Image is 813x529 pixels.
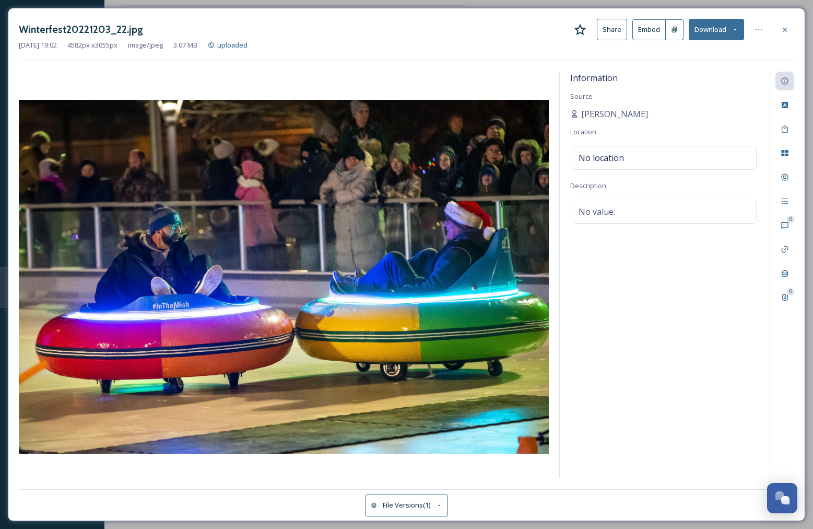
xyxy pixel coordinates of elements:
[19,40,57,50] span: [DATE] 19:02
[787,216,794,223] div: 0
[597,19,627,40] button: Share
[767,483,797,513] button: Open Chat
[19,22,143,37] h3: Winterfest20221203_22.jpg
[787,288,794,295] div: 0
[570,181,606,190] span: Description
[67,40,117,50] span: 4582 px x 3055 px
[217,40,248,50] span: uploaded
[579,152,624,164] span: No location
[581,108,648,120] span: [PERSON_NAME]
[632,19,666,40] button: Embed
[19,100,549,454] img: 1SogEHxHtYJiDAR_6qLz0IRt7DYdbMyZD.jpg
[570,72,618,84] span: Information
[689,19,744,40] button: Download
[570,127,596,136] span: Location
[365,494,449,516] button: File Versions(1)
[173,40,197,50] span: 3.07 MB
[128,40,163,50] span: image/jpeg
[579,205,615,218] span: No value.
[570,91,593,101] span: Source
